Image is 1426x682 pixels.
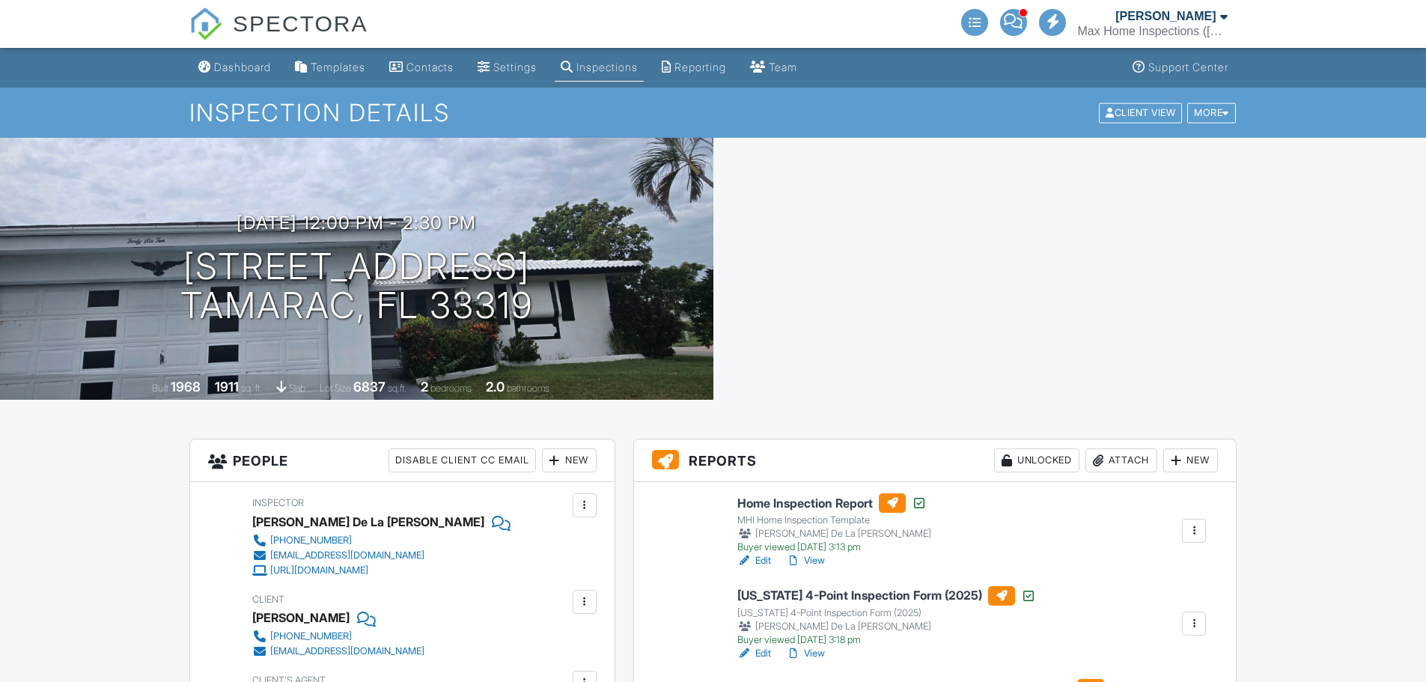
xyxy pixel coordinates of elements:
[252,511,484,533] div: [PERSON_NAME] De La [PERSON_NAME]
[744,54,803,82] a: Team
[576,61,638,73] div: Inspections
[189,7,222,40] img: The Best Home Inspection Software - Spectora
[189,100,1237,126] h1: Inspection Details
[737,607,1036,619] div: [US_STATE] 4-Point Inspection Form (2025)
[493,61,537,73] div: Settings
[190,439,615,482] h3: People
[180,247,533,326] h1: [STREET_ADDRESS] Tamarac, FL 33319
[252,644,424,659] a: [EMAIL_ADDRESS][DOMAIN_NAME]
[388,383,406,394] span: sq.ft.
[1097,106,1186,118] a: Client View
[237,213,476,233] h3: [DATE] 12:00 pm - 2:30 pm
[737,586,1036,606] h6: [US_STATE] 4-Point Inspection Form (2025)
[192,54,277,82] a: Dashboard
[1187,103,1236,123] div: More
[171,379,201,395] div: 1968
[320,383,351,394] span: Lot Size
[270,645,424,657] div: [EMAIL_ADDRESS][DOMAIN_NAME]
[252,606,350,629] div: [PERSON_NAME]
[252,533,499,548] a: [PHONE_NUMBER]
[1115,9,1216,24] div: [PERSON_NAME]
[737,634,1036,646] div: Buyer viewed [DATE] 3:18 pm
[737,646,771,661] a: Edit
[786,553,825,568] a: View
[786,646,825,661] a: View
[994,448,1079,472] div: Unlocked
[289,383,305,394] span: slab
[737,619,1036,634] div: [PERSON_NAME] De La [PERSON_NAME]
[507,383,549,394] span: bathrooms
[737,553,771,568] a: Edit
[252,629,424,644] a: [PHONE_NUMBER]
[215,379,239,395] div: 1911
[737,526,931,541] div: [PERSON_NAME] De La [PERSON_NAME]
[737,493,931,553] a: Home Inspection Report MHI Home Inspection Template [PERSON_NAME] De La [PERSON_NAME] Buyer viewe...
[233,7,368,39] span: SPECTORA
[472,54,543,82] a: Settings
[289,54,371,82] a: Templates
[634,439,1237,482] h3: Reports
[189,22,368,50] a: SPECTORA
[252,594,284,605] span: Client
[737,514,931,526] div: MHI Home Inspection Template
[241,383,262,394] span: sq. ft.
[311,61,365,73] div: Templates
[737,541,931,553] div: Buyer viewed [DATE] 3:13 pm
[769,61,797,73] div: Team
[353,379,386,395] div: 6837
[270,535,352,546] div: [PHONE_NUMBER]
[1148,61,1228,73] div: Support Center
[1127,54,1234,82] a: Support Center
[252,563,499,578] a: [URL][DOMAIN_NAME]
[430,383,472,394] span: bedrooms
[270,564,368,576] div: [URL][DOMAIN_NAME]
[214,61,271,73] div: Dashboard
[737,586,1036,646] a: [US_STATE] 4-Point Inspection Form (2025) [US_STATE] 4-Point Inspection Form (2025) [PERSON_NAME]...
[421,379,428,395] div: 2
[674,61,726,73] div: Reporting
[406,61,454,73] div: Contacts
[737,493,931,513] h6: Home Inspection Report
[656,54,732,82] a: Reporting
[270,549,424,561] div: [EMAIL_ADDRESS][DOMAIN_NAME]
[486,379,505,395] div: 2.0
[1078,24,1228,39] div: Max Home Inspections (Tri County)
[1099,103,1182,123] div: Client View
[1085,448,1157,472] div: Attach
[252,548,499,563] a: [EMAIL_ADDRESS][DOMAIN_NAME]
[542,448,597,472] div: New
[389,448,536,472] div: Disable Client CC Email
[270,630,352,642] div: [PHONE_NUMBER]
[383,54,460,82] a: Contacts
[252,497,304,508] span: Inspector
[152,383,168,394] span: Built
[1163,448,1218,472] div: New
[555,54,644,82] a: Inspections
